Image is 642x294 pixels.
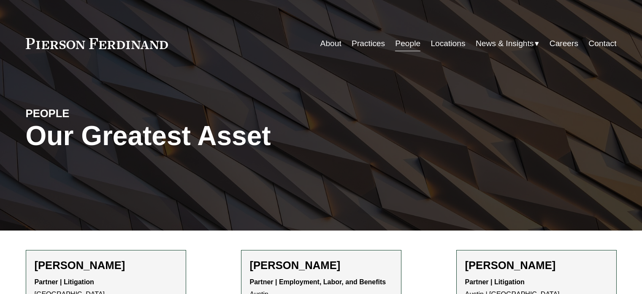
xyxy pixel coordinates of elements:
[26,121,420,151] h1: Our Greatest Asset
[26,107,173,120] h4: PEOPLE
[476,36,534,51] span: News & Insights
[250,278,386,286] strong: Partner | Employment, Labor, and Benefits
[35,259,177,272] h2: [PERSON_NAME]
[352,36,385,52] a: Practices
[588,36,616,52] a: Contact
[465,278,525,286] strong: Partner | Litigation
[35,278,94,286] strong: Partner | Litigation
[250,259,393,272] h2: [PERSON_NAME]
[465,259,608,272] h2: [PERSON_NAME]
[550,36,578,52] a: Careers
[476,36,539,52] a: folder dropdown
[320,36,341,52] a: About
[431,36,465,52] a: Locations
[395,36,420,52] a: People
